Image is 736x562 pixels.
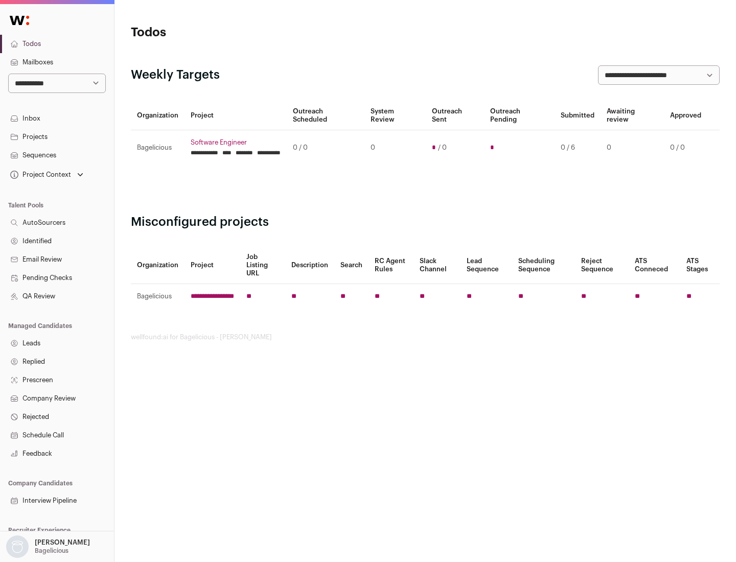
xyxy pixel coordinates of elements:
[131,284,185,309] td: Bagelicious
[512,247,575,284] th: Scheduling Sequence
[601,101,664,130] th: Awaiting review
[285,247,334,284] th: Description
[629,247,680,284] th: ATS Conneced
[4,10,35,31] img: Wellfound
[240,247,285,284] th: Job Listing URL
[680,247,720,284] th: ATS Stages
[6,535,29,558] img: nopic.png
[461,247,512,284] th: Lead Sequence
[131,101,185,130] th: Organization
[413,247,461,284] th: Slack Channel
[131,130,185,166] td: Bagelicious
[664,101,707,130] th: Approved
[287,130,364,166] td: 0 / 0
[664,130,707,166] td: 0 / 0
[8,168,85,182] button: Open dropdown
[575,247,629,284] th: Reject Sequence
[555,130,601,166] td: 0 / 6
[555,101,601,130] th: Submitted
[287,101,364,130] th: Outreach Scheduled
[35,538,90,547] p: [PERSON_NAME]
[131,247,185,284] th: Organization
[364,101,425,130] th: System Review
[438,144,447,152] span: / 0
[426,101,485,130] th: Outreach Sent
[8,171,71,179] div: Project Context
[334,247,369,284] th: Search
[484,101,554,130] th: Outreach Pending
[131,67,220,83] h2: Weekly Targets
[185,247,240,284] th: Project
[131,214,720,230] h2: Misconfigured projects
[364,130,425,166] td: 0
[369,247,413,284] th: RC Agent Rules
[601,130,664,166] td: 0
[4,535,92,558] button: Open dropdown
[131,333,720,341] footer: wellfound:ai for Bagelicious - [PERSON_NAME]
[191,138,281,147] a: Software Engineer
[131,25,327,41] h1: Todos
[35,547,68,555] p: Bagelicious
[185,101,287,130] th: Project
